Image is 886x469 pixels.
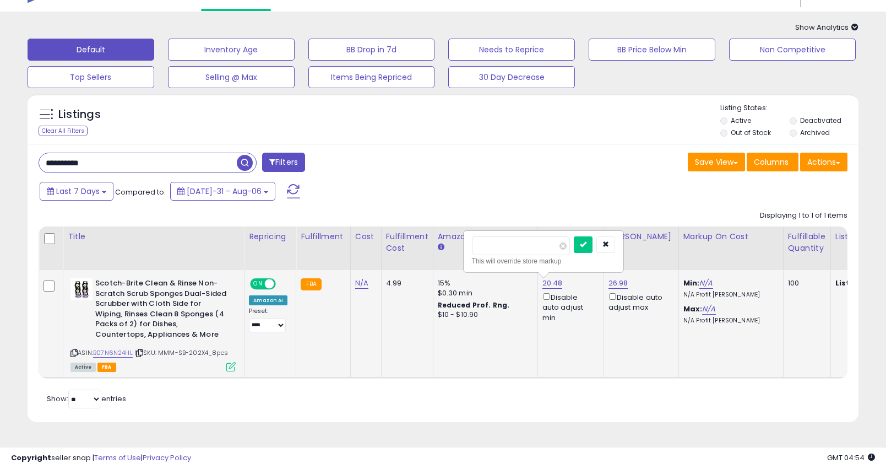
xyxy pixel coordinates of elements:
[47,393,126,404] span: Show: entries
[97,363,116,372] span: FBA
[70,363,96,372] span: All listings currently available for purchase on Amazon
[800,116,841,125] label: Deactivated
[143,452,191,463] a: Privacy Policy
[795,22,858,33] span: Show Analytics
[683,304,703,314] b: Max:
[94,452,141,463] a: Terms of Use
[754,157,789,168] span: Columns
[301,278,321,290] small: FBA
[93,348,133,358] a: B07N6N24HL
[11,452,51,463] strong: Copyright
[308,39,435,61] button: BB Drop in 7d
[472,256,615,267] div: This will override store markup
[702,304,715,315] a: N/A
[608,278,628,289] a: 26.98
[542,291,595,323] div: Disable auto adjust min
[95,278,229,342] b: Scotch-Brite Clean & Rinse Non-Scratch Scrub Sponges Dual-Sided Scrubber with Cloth Side for Wipi...
[608,231,674,242] div: [PERSON_NAME]
[168,66,295,88] button: Selling @ Max
[249,308,287,332] div: Preset:
[355,231,377,242] div: Cost
[720,103,858,114] p: Listing States:
[251,279,265,289] span: ON
[438,310,529,320] div: $10 - $10.90
[731,128,771,137] label: Out of Stock
[187,186,262,197] span: [DATE]-31 - Aug-06
[28,39,154,61] button: Default
[800,153,847,171] button: Actions
[438,242,444,252] small: Amazon Fees.
[249,231,291,242] div: Repricing
[386,231,428,254] div: Fulfillment Cost
[308,66,435,88] button: Items Being Repriced
[683,317,775,325] p: N/A Profit [PERSON_NAME]
[262,153,305,172] button: Filters
[11,453,191,463] div: seller snap | |
[683,278,700,288] b: Min:
[699,278,713,289] a: N/A
[835,278,885,288] b: Listed Price:
[134,348,228,357] span: | SKU: MMM-SB-202X4_8pcs
[56,186,100,197] span: Last 7 Days
[788,278,822,288] div: 100
[168,39,295,61] button: Inventory Age
[827,452,875,463] span: 2025-08-16 04:54 GMT
[301,231,345,242] div: Fulfillment
[438,231,533,242] div: Amazon Fees
[688,153,745,171] button: Save View
[58,107,101,122] h5: Listings
[355,278,368,289] a: N/A
[438,278,529,288] div: 15%
[608,291,670,312] div: Disable auto adjust max
[448,66,575,88] button: 30 Day Decrease
[731,116,751,125] label: Active
[274,279,292,289] span: OFF
[788,231,826,254] div: Fulfillable Quantity
[68,231,240,242] div: Title
[589,39,715,61] button: BB Price Below Min
[438,288,529,298] div: $0.30 min
[40,182,113,201] button: Last 7 Days
[39,126,88,136] div: Clear All Filters
[542,278,563,289] a: 20.48
[386,278,425,288] div: 4.99
[115,187,166,197] span: Compared to:
[249,295,287,305] div: Amazon AI
[760,211,847,221] div: Displaying 1 to 1 of 1 items
[70,278,236,370] div: ASIN:
[747,153,798,171] button: Columns
[729,39,856,61] button: Non Competitive
[448,39,575,61] button: Needs to Reprice
[28,66,154,88] button: Top Sellers
[70,278,93,300] img: 51tkhhDuavL._SL40_.jpg
[438,300,510,310] b: Reduced Prof. Rng.
[683,291,775,299] p: N/A Profit [PERSON_NAME]
[800,128,830,137] label: Archived
[678,227,783,270] th: The percentage added to the cost of goods (COGS) that forms the calculator for Min & Max prices.
[170,182,275,201] button: [DATE]-31 - Aug-06
[683,231,779,242] div: Markup on Cost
